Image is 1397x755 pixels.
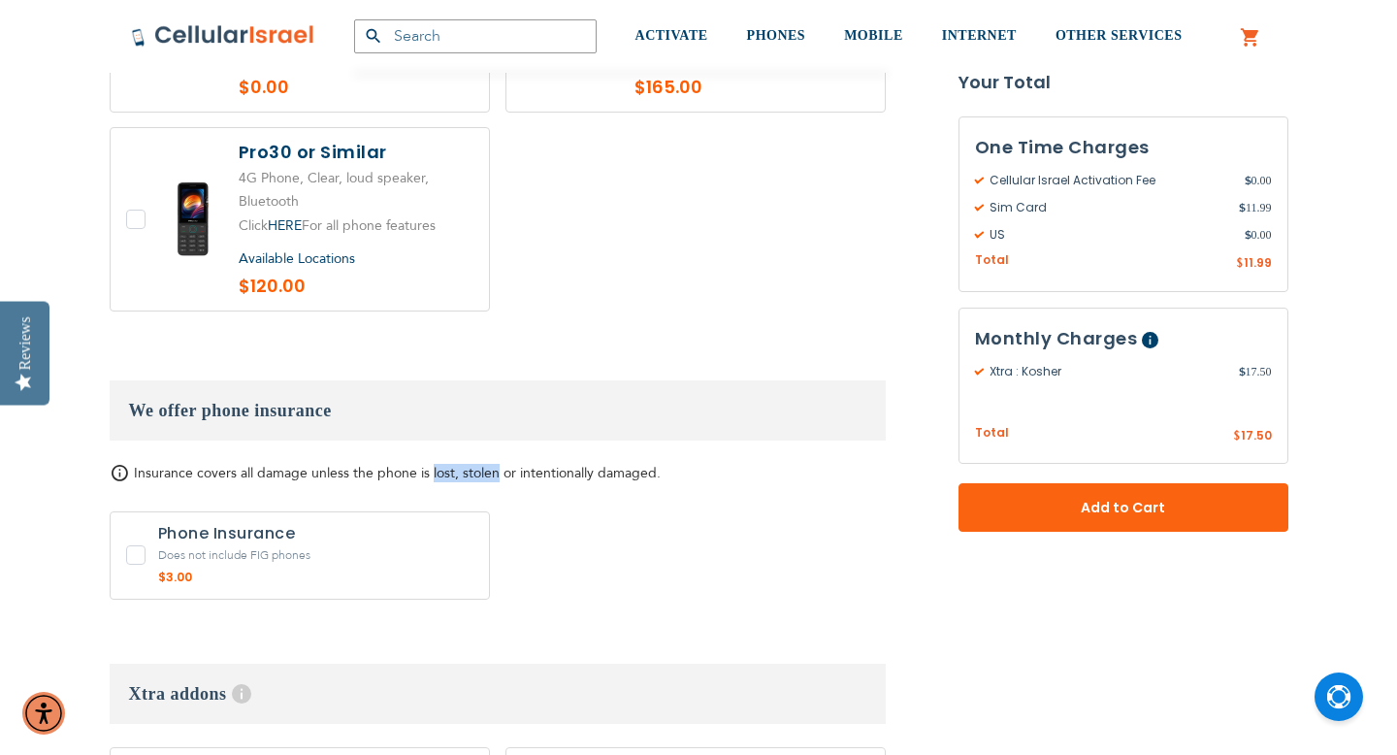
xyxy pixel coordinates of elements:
span: OTHER SERVICES [1056,28,1183,43]
span: Total [975,251,1009,270]
span: 0.00 [1245,172,1272,189]
span: ACTIVATE [635,28,708,43]
span: INTERNET [942,28,1017,43]
span: $ [1233,428,1241,445]
span: $ [1239,363,1246,380]
span: Help [1142,332,1158,348]
span: Insurance covers all damage unless the phone is lost, stolen or intentionally damaged. [134,464,661,482]
span: 17.50 [1241,427,1272,443]
h3: Xtra addons [110,664,886,724]
div: Accessibility Menu [22,692,65,735]
span: $ [1236,255,1244,273]
span: Xtra : Kosher [975,363,1239,380]
button: Add to Cart [958,483,1288,532]
span: Help [232,684,251,704]
span: 0.00 [1245,226,1272,244]
span: US [975,226,1245,244]
span: 11.99 [1244,254,1272,271]
a: HERE [268,216,302,235]
span: $ [1245,226,1251,244]
span: Cellular Israel Activation Fee [975,172,1245,189]
span: $ [1239,199,1246,216]
a: Available Locations [239,249,355,268]
span: Add to Cart [1023,498,1224,518]
span: MOBILE [844,28,903,43]
span: 11.99 [1239,199,1272,216]
h3: We offer phone insurance [110,380,886,441]
span: $ [1245,172,1251,189]
input: Search [354,19,597,53]
span: PHONES [747,28,806,43]
span: 17.50 [1239,363,1272,380]
strong: Your Total [958,68,1288,97]
span: Monthly Charges [975,326,1138,350]
span: Sim Card [975,199,1239,216]
h3: One Time Charges [975,133,1272,162]
div: Reviews [16,316,34,370]
img: Cellular Israel Logo [131,24,315,48]
span: Total [975,424,1009,443]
